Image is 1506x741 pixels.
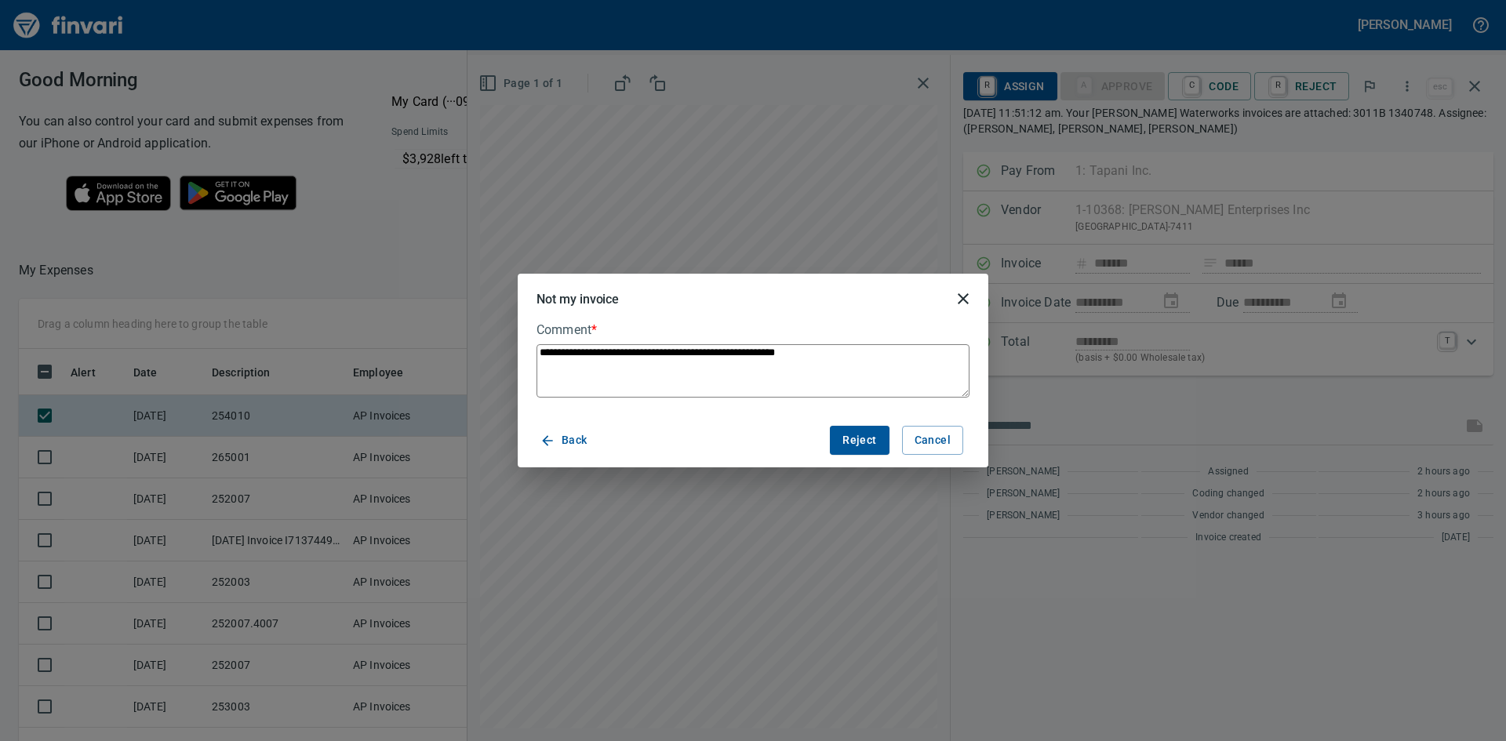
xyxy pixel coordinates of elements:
[830,426,889,455] button: Reject
[842,430,876,450] span: Reject
[537,324,969,336] label: Comment
[543,430,587,450] span: Back
[944,280,982,318] button: close
[537,426,594,455] button: Back
[902,426,963,455] button: Cancel
[537,291,619,307] h5: Not my invoice
[915,430,951,450] span: Cancel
